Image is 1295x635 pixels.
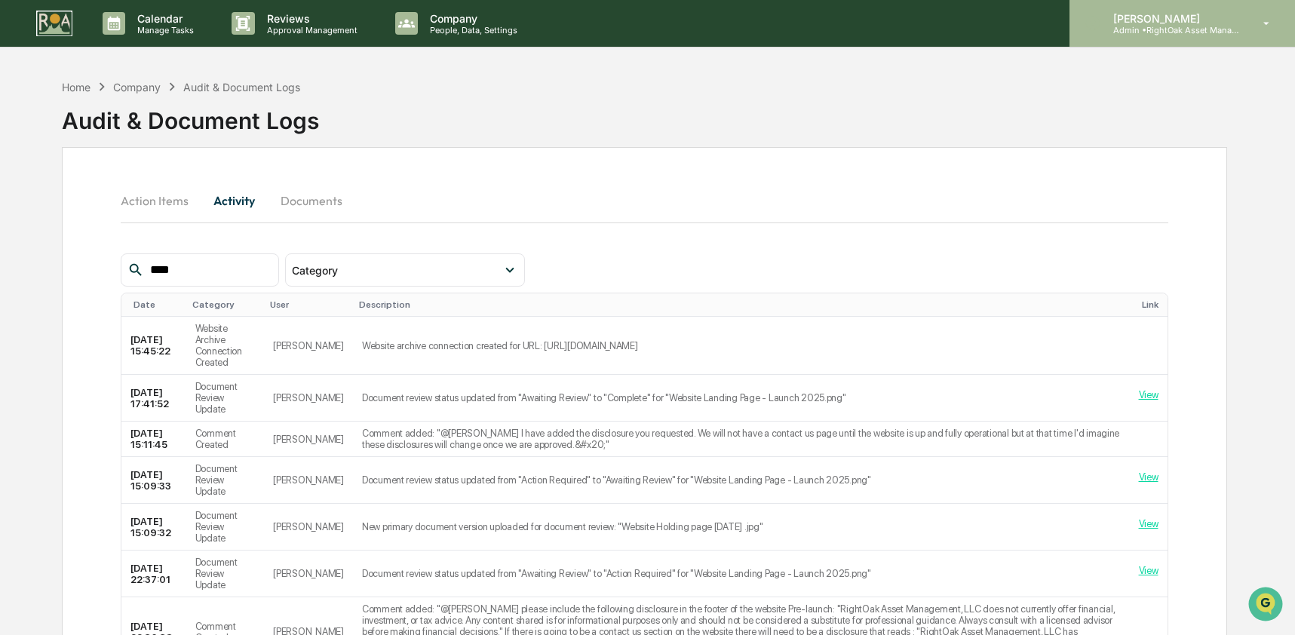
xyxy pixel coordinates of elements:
div: 🖐️ [15,192,27,204]
div: Start new chat [51,115,247,130]
span: Preclearance [30,190,97,205]
td: [DATE] 15:11:45 [121,422,186,457]
p: Admin • RightOak Asset Management, LLC [1101,25,1241,35]
td: Document Review Update [186,504,265,551]
td: [DATE] 22:37:01 [121,551,186,597]
div: 🔎 [15,220,27,232]
a: Powered byPylon [106,255,183,267]
span: Data Lookup [30,219,95,234]
span: Category [292,264,338,277]
div: Date [133,299,180,310]
p: Company [418,12,525,25]
button: Action Items [121,183,201,219]
p: Reviews [255,12,365,25]
p: Approval Management [255,25,365,35]
td: [DATE] 15:09:33 [121,457,186,504]
p: People, Data, Settings [418,25,525,35]
div: 🗄️ [109,192,121,204]
td: [PERSON_NAME] [264,422,353,457]
p: [PERSON_NAME] [1101,12,1241,25]
iframe: Open customer support [1247,585,1287,626]
td: [DATE] 15:09:32 [121,504,186,551]
td: Document review status updated from "Awaiting Review" to "Complete" for "Website Landing Page - L... [353,375,1130,422]
div: Audit & Document Logs [183,81,300,94]
td: Document Review Update [186,551,265,597]
img: logo [36,11,72,37]
td: [PERSON_NAME] [264,457,353,504]
a: View [1139,518,1158,529]
img: 1746055101610-c473b297-6a78-478c-a979-82029cc54cd1 [15,115,42,143]
td: Document review status updated from "Action Required" to "Awaiting Review" for "Website Landing P... [353,457,1130,504]
button: Documents [269,183,354,219]
td: Document Review Update [186,457,265,504]
button: Start new chat [256,120,275,138]
span: Attestations [124,190,187,205]
a: 🗄️Attestations [103,184,193,211]
div: Category [192,299,259,310]
div: Company [113,81,161,94]
p: How can we help? [15,32,275,56]
p: Manage Tasks [125,25,201,35]
div: We're available if you need us! [51,130,191,143]
td: [PERSON_NAME] [264,317,353,375]
td: Document Review Update [186,375,265,422]
div: Link [1142,299,1162,310]
td: Comment Created [186,422,265,457]
td: Comment added: "@[PERSON_NAME] I have added the disclosure you requested. We will not have a cont... [353,422,1130,457]
span: Pylon [150,256,183,267]
div: Home [62,81,91,94]
td: New primary document version uploaded for document review: "Website Holding page [DATE] .jpg" [353,504,1130,551]
a: 🖐️Preclearance [9,184,103,211]
td: Website Archive Connection Created [186,317,265,375]
a: View [1139,389,1158,400]
div: Description [359,299,1124,310]
div: Audit & Document Logs [62,95,319,134]
a: 🔎Data Lookup [9,213,101,240]
td: [DATE] 17:41:52 [121,375,186,422]
p: Calendar [125,12,201,25]
button: Activity [201,183,269,219]
a: View [1139,565,1158,576]
td: Document review status updated from "Awaiting Review" to "Action Required" for "Website Landing P... [353,551,1130,597]
td: Website archive connection created for URL: [URL][DOMAIN_NAME] [353,317,1130,375]
td: [PERSON_NAME] [264,504,353,551]
td: [DATE] 15:45:22 [121,317,186,375]
a: View [1139,471,1158,483]
td: [PERSON_NAME] [264,551,353,597]
div: secondary tabs example [121,183,1168,219]
div: User [270,299,347,310]
td: [PERSON_NAME] [264,375,353,422]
